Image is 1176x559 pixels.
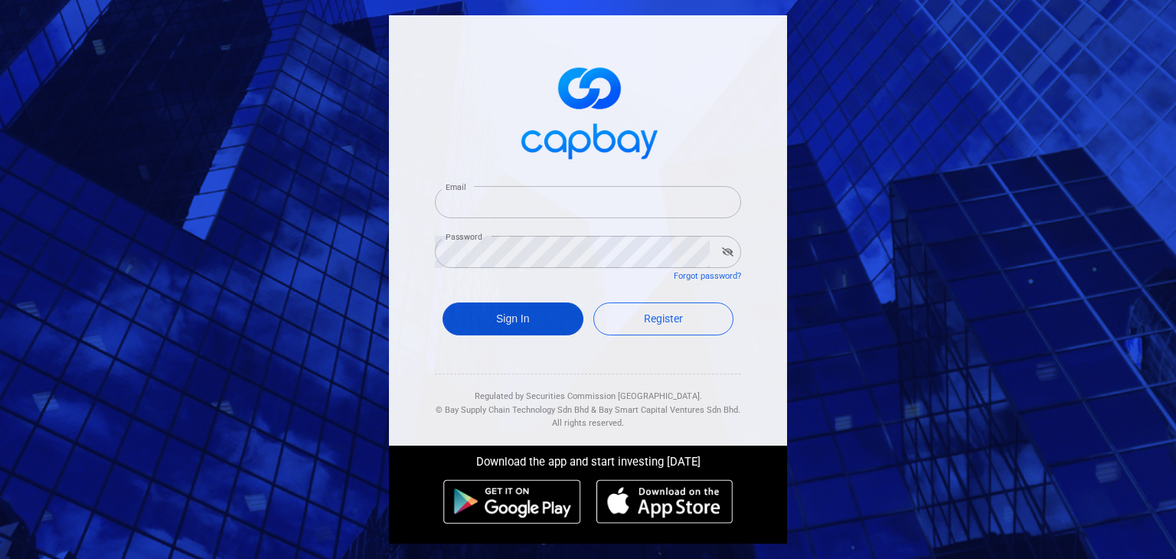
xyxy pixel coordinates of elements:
[436,405,589,415] span: © Bay Supply Chain Technology Sdn Bhd
[593,302,734,335] a: Register
[446,231,482,243] label: Password
[443,302,583,335] button: Sign In
[443,479,581,524] img: android
[674,271,741,281] a: Forgot password?
[377,446,799,472] div: Download the app and start investing [DATE]
[644,312,683,325] span: Register
[599,405,740,415] span: Bay Smart Capital Ventures Sdn Bhd.
[435,374,741,430] div: Regulated by Securities Commission [GEOGRAPHIC_DATA]. & All rights reserved.
[446,181,465,193] label: Email
[511,54,665,168] img: logo
[596,479,733,524] img: ios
